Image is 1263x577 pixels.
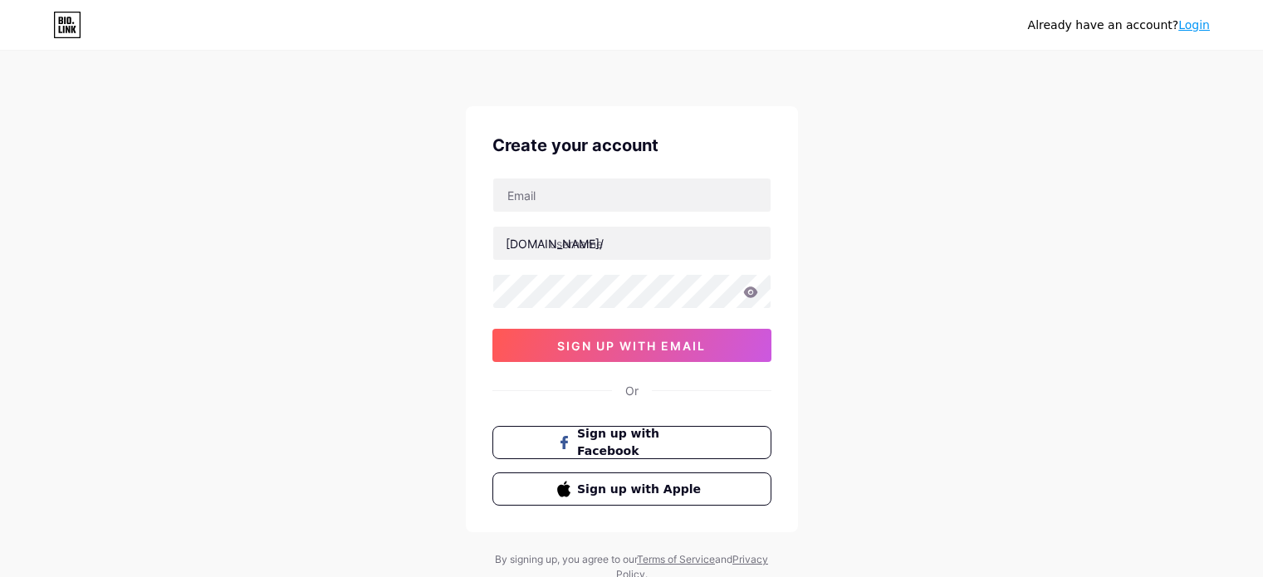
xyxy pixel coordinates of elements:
button: sign up with email [492,329,771,362]
span: sign up with email [557,339,706,353]
button: Sign up with Facebook [492,426,771,459]
input: Email [493,178,771,212]
input: username [493,227,771,260]
div: [DOMAIN_NAME]/ [506,235,604,252]
span: Sign up with Apple [577,481,706,498]
div: Already have an account? [1028,17,1210,34]
div: Or [625,382,639,399]
button: Sign up with Apple [492,472,771,506]
div: Create your account [492,133,771,158]
span: Sign up with Facebook [577,425,706,460]
a: Login [1178,18,1210,32]
a: Terms of Service [637,553,715,565]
